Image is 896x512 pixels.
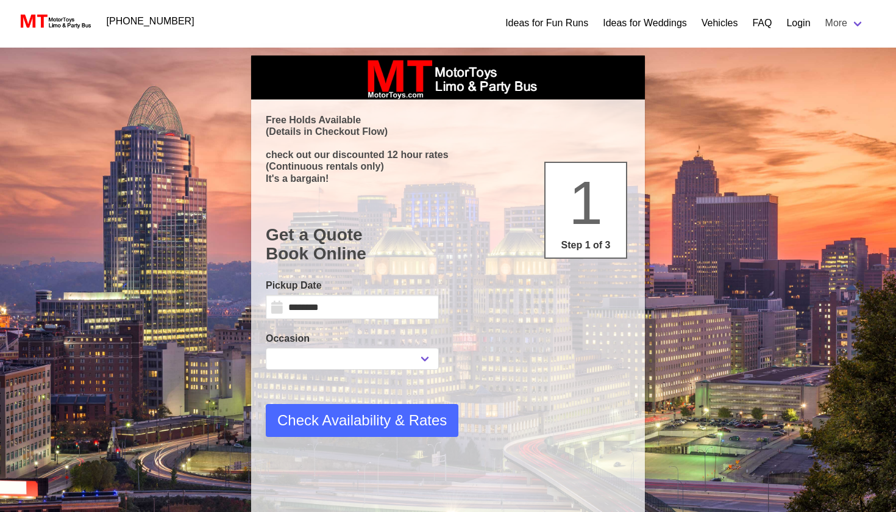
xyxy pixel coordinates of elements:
[277,409,447,431] span: Check Availability & Rates
[266,331,439,346] label: Occasion
[266,160,630,172] p: (Continuous rentals only)
[786,16,810,31] a: Login
[702,16,738,31] a: Vehicles
[17,13,92,30] img: MotorToys Logo
[99,9,202,34] a: [PHONE_NUMBER]
[266,149,630,160] p: check out our discounted 12 hour rates
[569,168,603,237] span: 1
[266,126,630,137] p: (Details in Checkout Flow)
[266,173,630,184] p: It's a bargain!
[818,11,872,35] a: More
[266,278,439,293] label: Pickup Date
[266,404,458,437] button: Check Availability & Rates
[266,225,630,264] h1: Get a Quote Book Online
[603,16,687,31] a: Ideas for Weddings
[357,56,539,99] img: box_logo_brand.jpeg
[266,114,630,126] p: Free Holds Available
[752,16,772,31] a: FAQ
[550,238,621,253] p: Step 1 of 3
[505,16,588,31] a: Ideas for Fun Runs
